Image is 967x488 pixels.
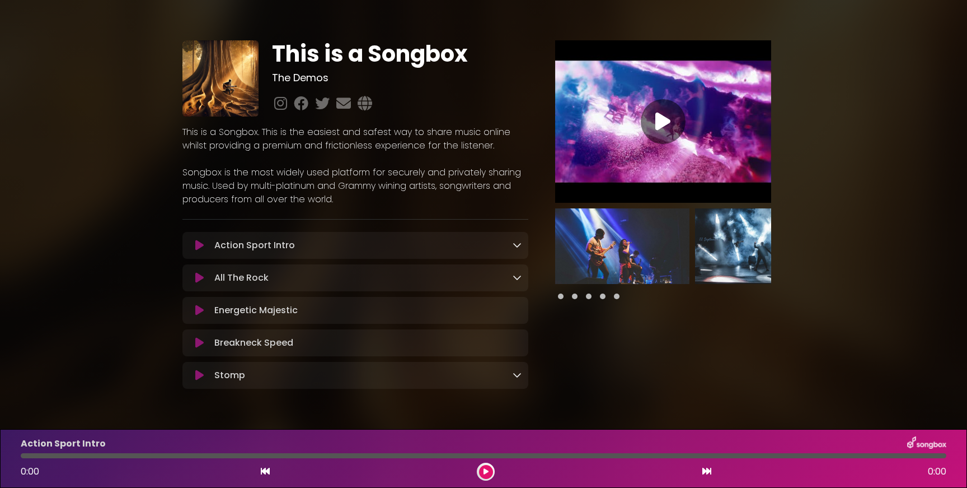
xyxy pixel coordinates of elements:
h1: This is a Songbox [272,40,528,67]
img: Video Thumbnail [555,40,771,203]
p: Action Sport Intro [214,239,295,252]
p: All The Rock [214,271,269,285]
p: This is a Songbox. This is the easiest and safest way to share music online whilst providing a pr... [182,126,528,152]
p: Breakneck Speed [214,336,293,350]
p: Songbox is the most widely used platform for securely and privately sharing music. Used by multi-... [182,166,528,206]
p: Energetic Majestic [214,304,298,317]
img: aCQhYPbzQtmD8pIHw81E [182,40,259,117]
img: VGKDuGESIqn1OmxWBYqA [555,208,689,284]
img: 5SBxY6KGTbm7tdT8d3UB [695,208,829,284]
h3: The Demos [272,72,528,84]
p: Stomp [214,369,245,382]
